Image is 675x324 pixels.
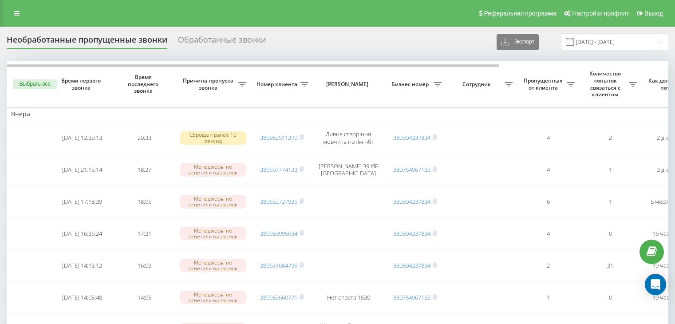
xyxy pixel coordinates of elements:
[180,291,246,304] div: Менеджеры не ответили на звонок
[645,274,666,295] div: Open Intercom Messenger
[521,77,567,91] span: Пропущенных от клиента
[393,229,430,237] a: 380504337834
[260,293,297,301] a: 380982660771
[180,227,246,240] div: Менеджеры не ответили на звонок
[313,123,384,153] td: Дивне створіння мовчить потім нбт
[113,250,175,281] td: 16:03
[113,123,175,153] td: 20:33
[579,282,641,312] td: 0
[113,155,175,185] td: 18:27
[517,218,579,249] td: 4
[579,186,641,217] td: 1
[180,131,246,144] div: Сброшен ранее 10 секунд
[260,134,297,142] a: 380962511270
[393,134,430,142] a: 380504337834
[260,261,297,269] a: 380631684795
[180,77,238,91] span: Причина пропуска звонка
[644,10,663,17] span: Выход
[260,198,297,205] a: 380632727925
[178,35,266,49] div: Обработанные звонки
[313,282,384,312] td: Нет ответа 1530
[51,250,113,281] td: [DATE] 14:13:12
[180,259,246,272] div: Менеджеры не ответили на звонок
[260,166,297,174] a: 380507774123
[7,35,167,49] div: Необработанные пропущенные звонки
[517,282,579,312] td: 1
[180,163,246,176] div: Менеджеры не ответили на звонок
[51,155,113,185] td: [DATE] 21:15:14
[51,123,113,153] td: [DATE] 12:30:13
[517,250,579,281] td: 2
[517,123,579,153] td: 4
[13,79,57,89] button: Выбрать все
[517,155,579,185] td: 4
[320,81,376,88] span: [PERSON_NAME]
[497,34,539,50] button: Экспорт
[572,10,630,17] span: Настройки профиля
[517,186,579,217] td: 6
[260,229,297,237] a: 380980995634
[58,77,106,91] span: Время первого звонка
[393,166,430,174] a: 380754967132
[579,155,641,185] td: 1
[313,155,384,185] td: [PERSON_NAME] 39 КІБ [GEOGRAPHIC_DATA]
[51,186,113,217] td: [DATE] 17:18:39
[484,10,557,17] span: Реферальная программа
[584,70,629,98] span: Количество попыток связаться с клиентом
[450,81,505,88] span: Сотрудник
[579,218,641,249] td: 0
[113,186,175,217] td: 18:05
[579,250,641,281] td: 31
[113,218,175,249] td: 17:31
[579,123,641,153] td: 2
[393,293,430,301] a: 380754967132
[393,261,430,269] a: 380504337834
[393,198,430,205] a: 380504337834
[51,218,113,249] td: [DATE] 16:36:24
[180,195,246,208] div: Менеджеры не ответили на звонок
[120,74,168,95] span: Время последнего звонка
[51,282,113,312] td: [DATE] 14:05:48
[255,81,300,88] span: Номер клиента
[113,282,175,312] td: 14:05
[388,81,434,88] span: Бизнес номер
